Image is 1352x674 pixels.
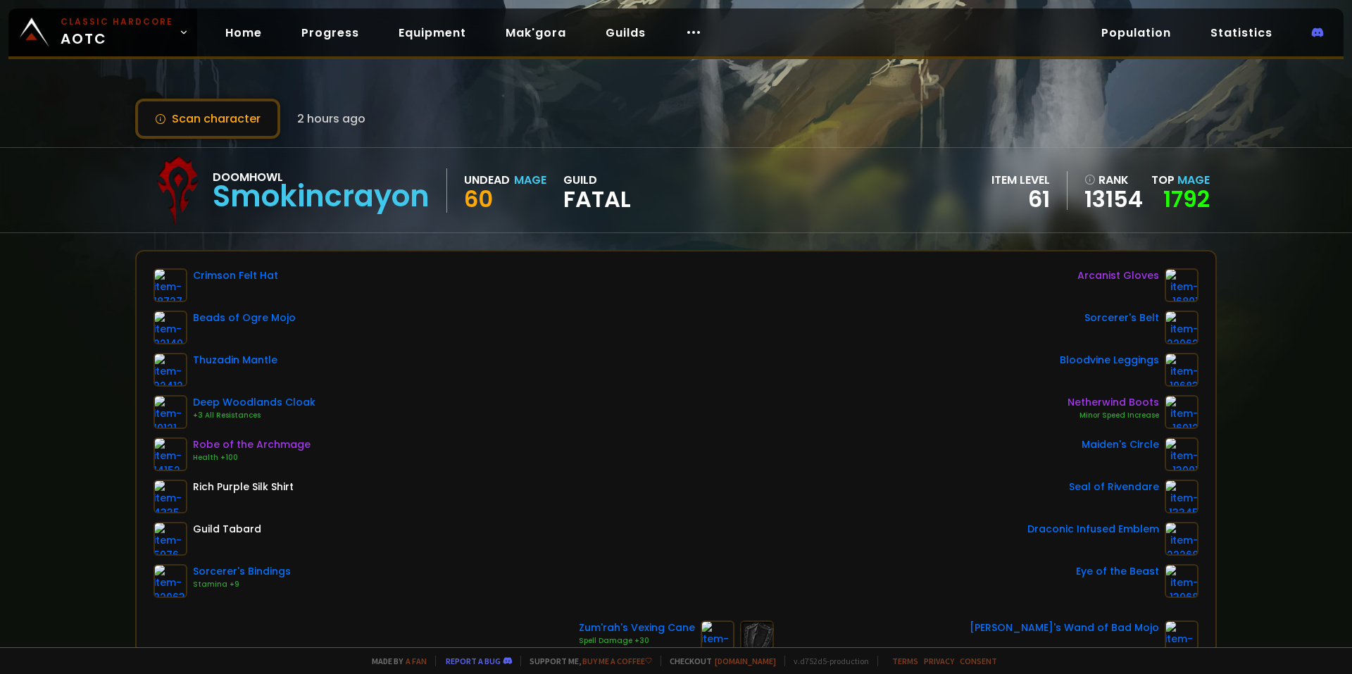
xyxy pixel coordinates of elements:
[1165,522,1198,556] img: item-22268
[193,564,291,579] div: Sorcerer's Bindings
[1084,189,1143,210] a: 13154
[594,18,657,47] a: Guilds
[154,480,187,513] img: item-4335
[61,15,173,49] span: AOTC
[1163,183,1210,215] a: 1792
[193,452,311,463] div: Health +100
[154,395,187,429] img: item-19121
[1069,480,1159,494] div: Seal of Rivendare
[1084,171,1143,189] div: rank
[154,437,187,471] img: item-14152
[61,15,173,28] small: Classic Hardcore
[363,656,427,666] span: Made by
[193,353,277,368] div: Thuzadin Mantle
[494,18,577,47] a: Mak'gora
[1084,311,1159,325] div: Sorcerer's Belt
[1177,172,1210,188] span: Mage
[154,353,187,387] img: item-22412
[1165,311,1198,344] img: item-22062
[960,656,997,666] a: Consent
[1076,564,1159,579] div: Eye of the Beast
[154,564,187,598] img: item-22063
[446,656,501,666] a: Report a bug
[970,620,1159,635] div: [PERSON_NAME]'s Wand of Bad Mojo
[193,522,261,537] div: Guild Tabard
[193,311,296,325] div: Beads of Ogre Mojo
[991,171,1050,189] div: item level
[213,168,430,186] div: Doomhowl
[1165,564,1198,598] img: item-13968
[1068,395,1159,410] div: Netherwind Boots
[1077,268,1159,283] div: Arcanist Gloves
[1068,410,1159,421] div: Minor Speed Increase
[193,268,278,283] div: Crimson Felt Hat
[892,656,918,666] a: Terms
[1165,395,1198,429] img: item-16912
[1165,480,1198,513] img: item-13345
[579,635,695,647] div: Spell Damage +30
[1027,522,1159,537] div: Draconic Infused Emblem
[991,189,1050,210] div: 61
[1165,620,1198,654] img: item-22408
[520,656,652,666] span: Support me,
[213,186,430,207] div: Smokincrayon
[214,18,273,47] a: Home
[1151,171,1210,189] div: Top
[1090,18,1182,47] a: Population
[135,99,280,139] button: Scan character
[715,656,776,666] a: [DOMAIN_NAME]
[406,656,427,666] a: a fan
[924,656,954,666] a: Privacy
[8,8,197,56] a: Classic HardcoreAOTC
[154,268,187,302] img: item-18727
[464,171,510,189] div: Undead
[464,183,493,215] span: 60
[193,437,311,452] div: Robe of the Archmage
[701,620,734,654] img: item-18082
[579,620,695,635] div: Zum'rah's Vexing Cane
[154,522,187,556] img: item-5976
[193,410,315,421] div: +3 All Resistances
[1165,353,1198,387] img: item-19683
[297,110,365,127] span: 2 hours ago
[563,171,631,210] div: guild
[193,480,294,494] div: Rich Purple Silk Shirt
[193,395,315,410] div: Deep Woodlands Cloak
[1165,268,1198,302] img: item-16801
[1082,437,1159,452] div: Maiden's Circle
[193,579,291,590] div: Stamina +9
[661,656,776,666] span: Checkout
[563,189,631,210] span: Fatal
[1060,353,1159,368] div: Bloodvine Leggings
[1199,18,1284,47] a: Statistics
[154,311,187,344] img: item-22149
[582,656,652,666] a: Buy me a coffee
[1165,437,1198,471] img: item-13001
[387,18,477,47] a: Equipment
[514,171,546,189] div: Mage
[290,18,370,47] a: Progress
[784,656,869,666] span: v. d752d5 - production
